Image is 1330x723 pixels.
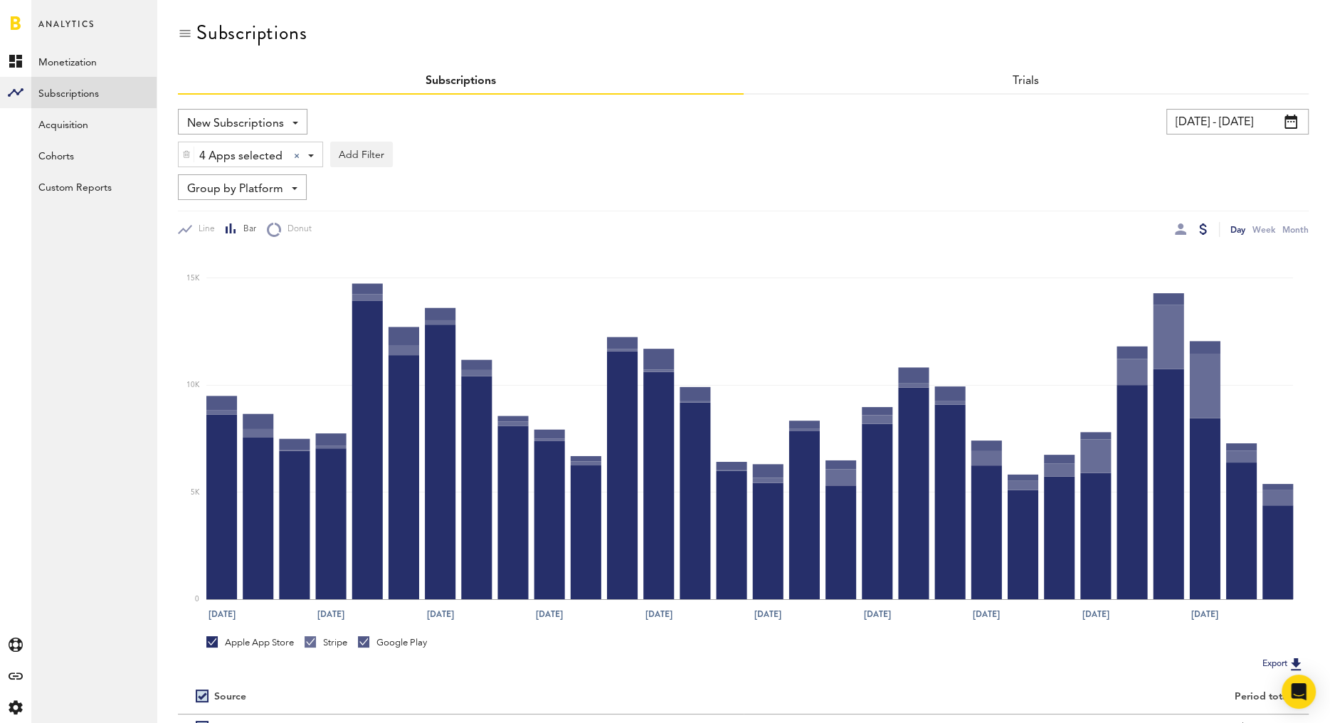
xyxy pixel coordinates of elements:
div: Open Intercom Messenger [1282,675,1316,709]
span: Line [192,223,215,236]
text: 15K [186,275,200,282]
div: Month [1282,222,1309,237]
text: [DATE] [973,608,1001,621]
span: New Subscriptions [187,112,284,136]
div: Week [1252,222,1275,237]
text: [DATE] [1082,608,1109,621]
text: [DATE] [754,608,781,621]
text: 5K [191,489,200,496]
button: Export [1258,655,1309,673]
img: trash_awesome_blue.svg [182,149,191,159]
span: Group by Platform [187,177,283,201]
text: 0 [195,596,199,603]
a: Cohorts [31,139,157,171]
div: Day [1230,222,1245,237]
a: Subscriptions [31,77,157,108]
a: Monetization [31,46,157,77]
span: 4 Apps selected [199,144,283,169]
text: [DATE] [317,608,344,621]
text: 10K [186,382,200,389]
div: Stripe [305,636,347,649]
text: [DATE] [209,608,236,621]
div: Apple App Store [206,636,294,649]
div: Delete [179,142,194,167]
div: Clear [294,153,300,159]
a: Custom Reports [31,171,157,202]
a: Subscriptions [426,75,496,87]
span: Analytics [38,16,95,46]
button: Add Filter [330,142,393,167]
text: [DATE] [536,608,563,621]
div: Period total [761,691,1292,703]
text: [DATE] [645,608,672,621]
div: Subscriptions [196,21,307,44]
a: Acquisition [31,108,157,139]
text: [DATE] [864,608,891,621]
span: Bar [237,223,256,236]
text: [DATE] [427,608,454,621]
a: Trials [1013,75,1039,87]
span: Donut [281,223,312,236]
img: Export [1287,655,1304,672]
span: Support [30,10,81,23]
div: Google Play [358,636,427,649]
text: [DATE] [1192,608,1219,621]
div: Source [214,691,246,703]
